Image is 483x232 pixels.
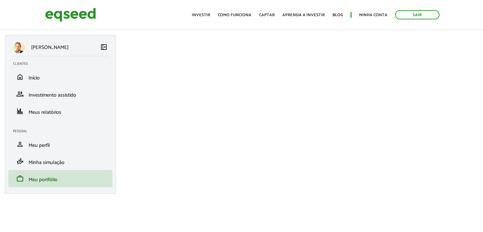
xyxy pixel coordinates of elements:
a: Investir [192,13,210,17]
li: Meu perfil [8,136,112,153]
li: Início [8,68,112,85]
span: home [16,73,24,81]
a: homeInício [13,73,108,81]
a: personMeu perfil [13,140,108,148]
span: work [16,175,24,182]
a: Blog [332,13,343,17]
h2: Clientes [13,62,112,66]
a: groupInvestimento assistido [13,90,108,98]
span: finance_mode [16,158,24,165]
h2: Pessoal [13,129,112,133]
span: finance [16,107,24,115]
a: financeMeus relatórios [13,107,108,115]
span: Meu portfólio [29,175,57,184]
li: Minha simulação [8,153,112,170]
p: [PERSON_NAME] [31,44,69,51]
a: Colapsar menu [100,43,108,52]
a: Como funciona [218,13,252,17]
span: Meu perfil [29,141,50,150]
span: group [16,90,24,98]
img: EqSeed [45,6,96,23]
a: Sair [395,10,439,19]
span: Início [29,74,40,82]
a: Minha conta [359,13,387,17]
a: Captar [259,13,275,17]
li: Meus relatórios [8,103,112,120]
a: finance_modeMinha simulação [13,158,108,165]
span: left_panel_close [100,43,108,51]
span: person [16,140,24,148]
a: Aprenda a investir [282,13,325,17]
span: Investimento assistido [29,91,76,99]
li: Investimento assistido [8,85,112,103]
span: Minha simulação [29,158,64,167]
a: workMeu portfólio [13,175,108,182]
span: Meus relatórios [29,108,61,117]
li: Meu portfólio [8,170,112,187]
